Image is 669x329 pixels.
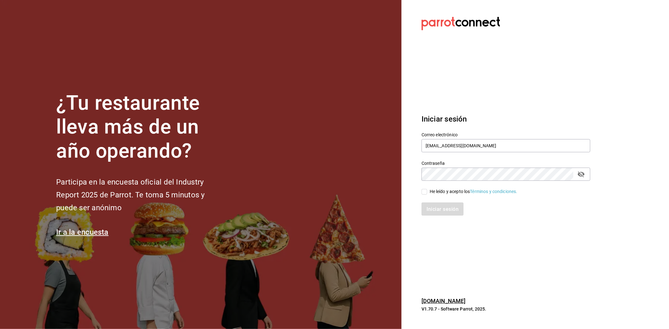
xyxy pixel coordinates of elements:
font: V1.70.7 - Software Parrot, 2025. [422,306,486,311]
font: Contraseña [422,161,445,166]
a: [DOMAIN_NAME] [422,298,466,304]
font: ¿Tu restaurante lleva más de un año operando? [56,91,200,163]
a: Ir a la encuesta [56,228,109,237]
button: campo de contraseña [576,169,587,180]
a: Términos y condiciones. [470,189,518,194]
font: Iniciar sesión [422,115,467,123]
font: He leído y acepto los [430,189,470,194]
font: Participa en la encuesta oficial del Industry Report 2025 de Parrot. Te toma 5 minutos y puede se... [56,178,204,212]
font: Correo electrónico [422,132,458,137]
input: Ingresa tu correo electrónico [422,139,590,152]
